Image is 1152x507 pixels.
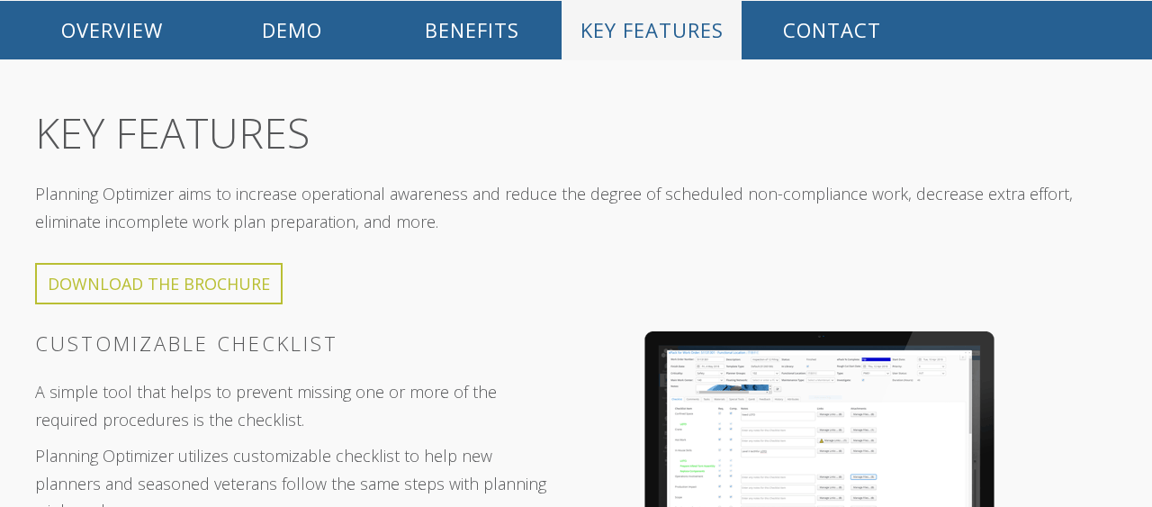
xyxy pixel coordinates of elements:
p: KEY FEATURES [562,1,742,59]
a: DOWNLOAD THE BROCHURE [35,263,283,304]
h3: CUSTOMIZABLE CHECKLIST [35,331,558,357]
p: BENEFITS [382,1,562,59]
p: DEMO [202,1,382,59]
p: Planning Optimizer aims to increase operational awareness and reduce the degree of scheduled non-... [35,180,1117,235]
h2: KEY FEATURES [35,112,1117,153]
p: A simple tool that helps to prevent missing one or more of the required procedures is the checklist. [35,378,558,433]
p: CONTACT [742,1,922,59]
p: OVERVIEW [22,1,202,59]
